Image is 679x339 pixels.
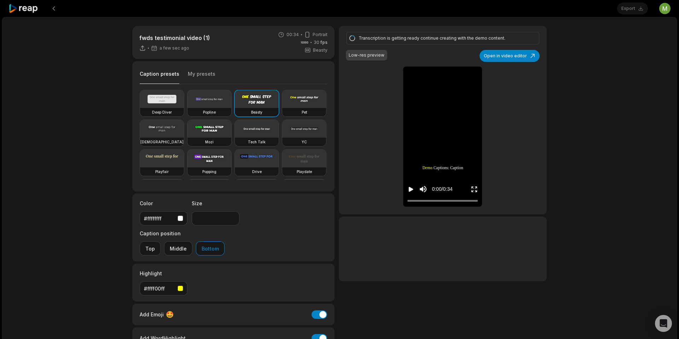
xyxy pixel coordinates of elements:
[188,70,215,84] button: My presets
[320,40,327,45] span: fps
[140,270,187,277] label: Highlight
[251,109,262,115] h3: Beasty
[422,165,432,171] span: Demo
[302,139,307,145] h3: YC
[248,139,266,145] h3: Tech Talk
[192,200,239,207] label: Size
[159,45,189,51] span: a few sec ago
[144,215,175,222] div: #ffffffff
[202,169,216,174] h3: Popping
[286,31,299,38] span: 00:34
[297,169,312,174] h3: Playdate
[140,200,187,207] label: Color
[450,165,463,171] span: Caption
[302,109,307,115] h3: Pet
[140,311,164,318] span: Add Emoji
[205,139,214,145] h3: Mozi
[140,139,184,145] h3: [DEMOGRAPHIC_DATA]
[655,315,672,332] div: Open Intercom Messenger
[434,165,449,171] span: Captions:
[313,47,327,53] span: Beasty
[139,34,210,42] p: fwds testimonial video (1)
[252,169,262,174] h3: Drive
[203,109,216,115] h3: Popline
[140,211,187,225] button: #ffffffff
[480,50,540,62] button: Open in video editor
[196,241,225,255] button: Bottom
[407,183,414,196] button: Play video
[166,310,174,319] span: 🤩
[140,230,225,237] label: Caption position
[144,285,175,292] div: #ffff00ff
[349,52,384,58] div: Low-res preview
[155,169,169,174] h3: Playfair
[140,281,187,295] button: #ffff00ff
[313,31,327,38] span: Portrait
[419,185,428,194] button: Mute sound
[314,39,327,46] span: 30
[152,109,172,115] h3: Deep Diver
[471,183,478,196] button: Enter Fullscreen
[140,70,179,84] button: Caption presets
[359,35,525,41] div: Transcription is getting ready continue creating with the demo content.
[432,185,452,193] div: 0:00 / 0:34
[140,241,161,255] button: Top
[164,241,192,255] button: Middle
